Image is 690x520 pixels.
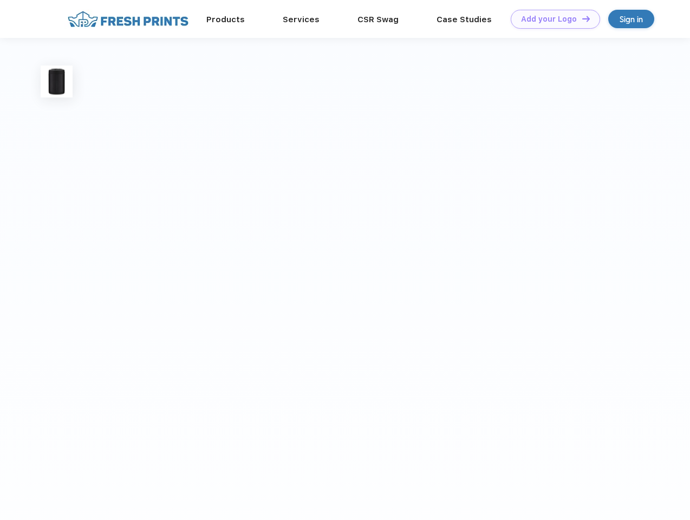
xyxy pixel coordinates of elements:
a: Sign in [608,10,654,28]
div: Add your Logo [521,15,577,24]
div: Sign in [620,13,643,25]
a: Products [206,15,245,24]
img: func=resize&h=100 [41,66,73,97]
img: DT [582,16,590,22]
img: fo%20logo%202.webp [64,10,192,29]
